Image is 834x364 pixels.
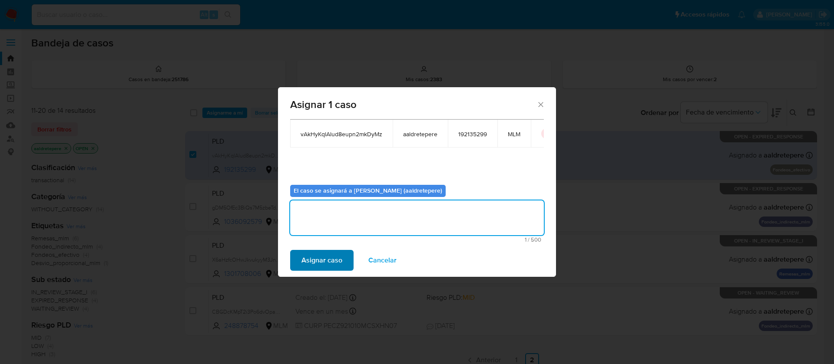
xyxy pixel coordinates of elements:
button: Asignar caso [290,250,354,271]
div: assign-modal [278,87,556,277]
span: MLM [508,130,520,138]
span: Asignar caso [301,251,342,270]
span: Cancelar [368,251,397,270]
button: Cerrar ventana [536,100,544,108]
span: Máximo 500 caracteres [293,237,541,243]
button: Cancelar [357,250,408,271]
span: aaldretepere [403,130,437,138]
span: Asignar 1 caso [290,99,536,110]
span: vAkHyKqlAlud8eupn2mkDyMz [301,130,382,138]
span: 192135299 [458,130,487,138]
button: icon-button [541,128,552,139]
b: El caso se asignará a [PERSON_NAME] (aaldretepere) [294,186,442,195]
